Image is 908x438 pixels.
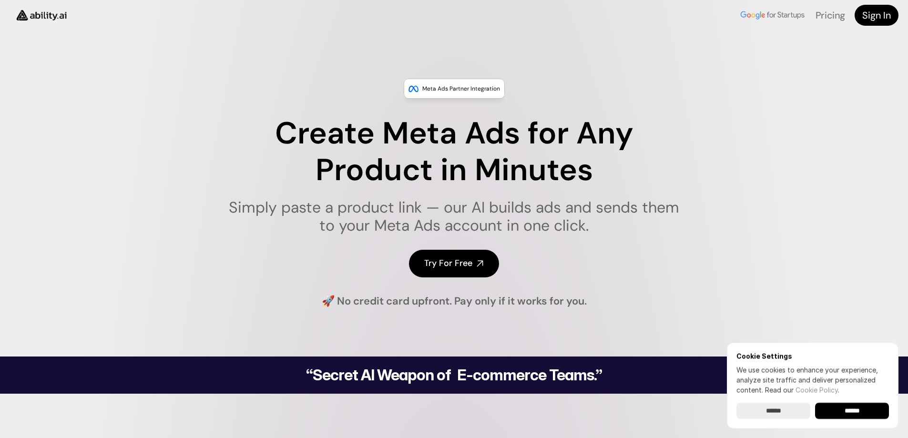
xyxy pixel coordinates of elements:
[736,365,889,395] p: We use cookies to enhance your experience, analyze site traffic and deliver personalized content.
[796,386,838,394] a: Cookie Policy
[736,352,889,360] h6: Cookie Settings
[223,198,685,235] h1: Simply paste a product link — our AI builds ads and sends them to your Meta Ads account in one cl...
[424,257,472,269] h4: Try For Free
[765,386,839,394] span: Read our .
[855,5,898,26] a: Sign In
[409,250,499,277] a: Try For Free
[322,294,587,309] h4: 🚀 No credit card upfront. Pay only if it works for you.
[862,9,891,22] h4: Sign In
[816,9,845,21] a: Pricing
[422,84,500,93] p: Meta Ads Partner Integration
[282,367,627,383] h2: “Secret AI Weapon of E-commerce Teams.”
[223,115,685,189] h1: Create Meta Ads for Any Product in Minutes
